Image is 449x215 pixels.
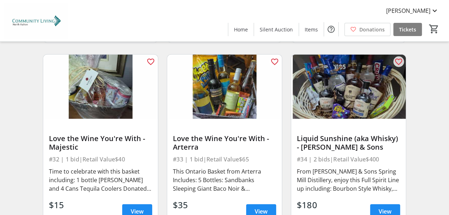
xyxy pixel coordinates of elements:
div: Love the Wine You're With - Majestic [49,134,152,151]
div: #32 | 1 bid | Retail Value $40 [49,154,152,164]
div: $35 [173,199,201,211]
div: Time to celebrate with this basket including: 1 bottle [PERSON_NAME] and 4 Cans Tequila Coolers D... [49,167,152,193]
div: This Ontario Basket from Arterra Includes: 5 Bottles: Sandbanks Sleeping Giant Baco Noir & Gewurz... [173,167,276,193]
mat-icon: favorite_outline [394,57,403,66]
div: Liquid Sunshine (aka Whisky) - [PERSON_NAME] & Sons [297,134,400,151]
a: Donations [344,23,390,36]
img: Liquid Sunshine (aka Whisky) - Sleeman & Sons [291,55,406,119]
button: [PERSON_NAME] [380,5,445,16]
div: Love the Wine You're With - Arterra [173,134,276,151]
span: Donations [359,26,385,33]
a: Silent Auction [254,23,299,36]
button: Cart [428,22,440,35]
span: Tickets [399,26,416,33]
div: From [PERSON_NAME] & Sons Spring Mill Distillery, enjoy this Full Spirit Line up including: Bourb... [297,167,400,193]
img: Love the Wine You're With - Majestic [43,55,158,119]
img: Community Living North Halton's Logo [4,3,68,39]
div: $15 [49,199,78,211]
a: Home [228,23,254,36]
a: Tickets [393,23,422,36]
mat-icon: favorite_outline [146,57,155,66]
span: Home [234,26,248,33]
span: [PERSON_NAME] [386,6,430,15]
img: Love the Wine You're With - Arterra [167,55,282,119]
div: $180 [297,199,325,211]
mat-icon: favorite_outline [270,57,279,66]
div: #34 | 2 bids | Retail Value $400 [297,154,400,164]
div: #33 | 1 bid | Retail Value $65 [173,154,276,164]
span: Items [305,26,318,33]
button: Help [324,22,338,36]
a: Items [299,23,324,36]
span: Silent Auction [260,26,293,33]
